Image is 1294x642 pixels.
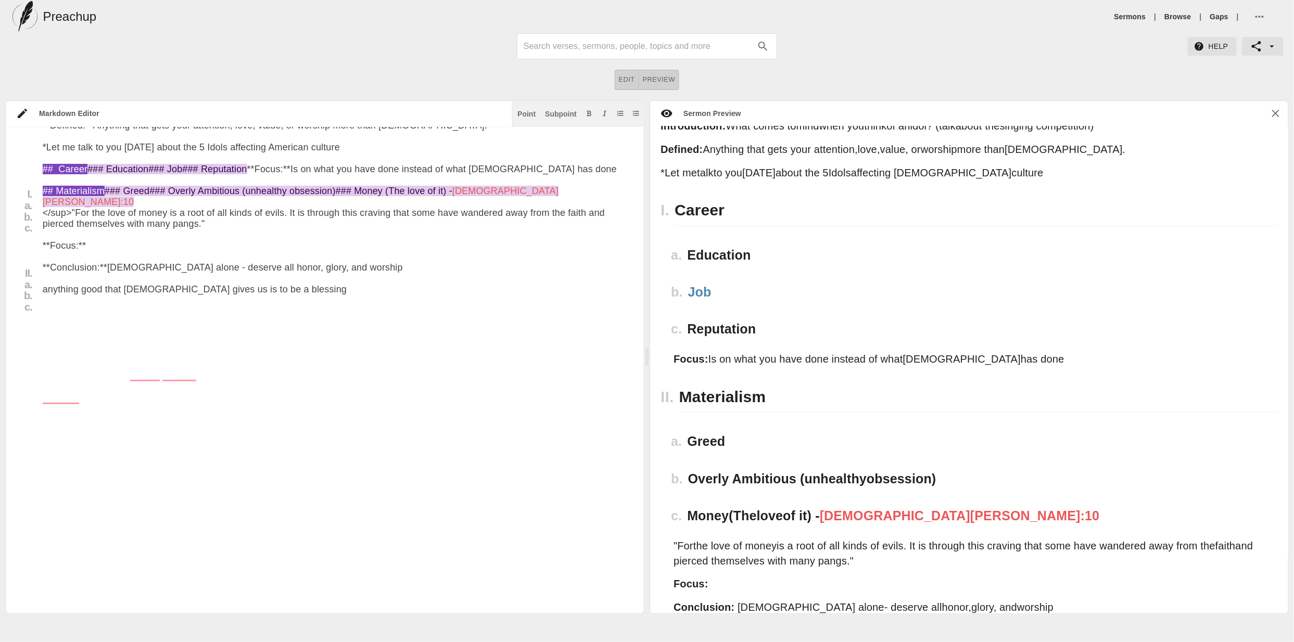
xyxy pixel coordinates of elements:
span: [DATE] [742,167,776,178]
span: obsession [867,471,932,486]
li: | [1150,11,1161,22]
h3: c . [661,321,687,337]
div: Markdown Editor [29,108,512,119]
span: Materialism [679,388,766,405]
span: think [864,120,886,132]
div: b. [16,212,32,222]
strong: : [674,578,708,589]
h2: II. [661,381,679,413]
span: Preview [643,74,676,86]
div: I. [16,189,32,199]
span: Edit [619,74,635,86]
strong: Conclusion: [674,601,734,613]
div: b. [16,290,32,301]
h3: (The of it) - [687,508,1278,524]
li: | [1196,11,1206,22]
span: Help [1196,40,1228,53]
h3: a . [661,247,687,263]
button: Subpoint [543,108,579,119]
h3: c . [661,508,687,524]
span: Job [688,285,712,299]
span: Greed [687,434,725,448]
button: Help [1188,37,1237,56]
strong: Introduction: [661,120,726,132]
h5: Preachup [43,8,96,25]
h2: I. [661,195,675,226]
span: Money [687,508,729,523]
p: Is on what you have done instead of what has done [674,352,1254,367]
span: [DEMOGRAPHIC_DATA][PERSON_NAME]:10 [820,508,1100,523]
p: *Let me to you about the 5 affecting [DEMOGRAPHIC_DATA] [661,165,1254,181]
a: Gaps [1210,11,1229,22]
div: text alignment [615,70,680,90]
a: Browse [1164,11,1191,22]
input: Search sermons [524,38,752,55]
span: mind [796,120,819,132]
span: the love of money [693,540,777,551]
div: c. [16,223,32,233]
h3: Overly Ambitious (unhealthy ) [688,471,1278,487]
textarea: To enrich screen reader interactions, please activate Accessibility in Grammarly extension settings [43,76,633,607]
span: talk [939,120,956,132]
h3: b . [661,284,688,300]
button: Add ordered list [615,108,626,119]
div: Point [517,110,536,118]
p: "For is a root of all kinds of evils. It is through this craving that some have wandered away fro... [674,538,1254,568]
img: preachup-logo.png [12,1,37,32]
h3: b . [661,471,688,487]
span: faith [1215,540,1236,551]
div: Sermon Preview [673,108,741,119]
span: culture [1011,167,1043,178]
span: love [858,144,877,155]
span: Idols [829,167,851,178]
li: | [1233,11,1243,22]
span: idol [910,120,927,132]
p: - deserve all , , and [674,600,1254,615]
span: Reputation [687,322,756,336]
button: search [752,35,775,58]
a: Sermons [1114,11,1146,22]
span: worship [921,144,957,155]
span: glory [971,601,994,613]
button: Edit [615,70,639,90]
button: Preview [639,70,680,90]
span: worship [1017,601,1054,613]
span: [DEMOGRAPHIC_DATA] [738,601,855,613]
button: Insert point [515,108,538,119]
span: singing [1000,120,1033,132]
div: Subpoint [545,110,577,118]
span: Focus [674,578,705,589]
div: a. [16,200,32,211]
span: Career [675,201,725,219]
h3: a . [661,433,687,450]
span: alone [858,601,884,613]
span: Focus [674,353,705,365]
span: Education [687,248,751,262]
strong: Defined: [661,144,703,155]
span: [DEMOGRAPHIC_DATA] [1005,144,1122,155]
span: competition [1036,120,1090,132]
div: c. [16,302,32,312]
div: II. [16,268,32,278]
button: Add unordered list [631,108,641,119]
span: [DEMOGRAPHIC_DATA] [903,353,1021,365]
p: What comes to when you of an ? ( about the ) [661,119,1254,134]
span: honor [942,601,969,613]
span: talk [697,167,714,178]
button: Add bold text [584,108,594,119]
span: value [880,144,906,155]
strong: : [674,353,708,365]
button: Add italic text [600,108,610,119]
p: Anything that gets your attention, , , or more than . [661,142,1254,157]
span: love [756,508,783,523]
div: a. [16,279,32,290]
iframe: Drift Widget Chat Controller [1242,590,1282,630]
